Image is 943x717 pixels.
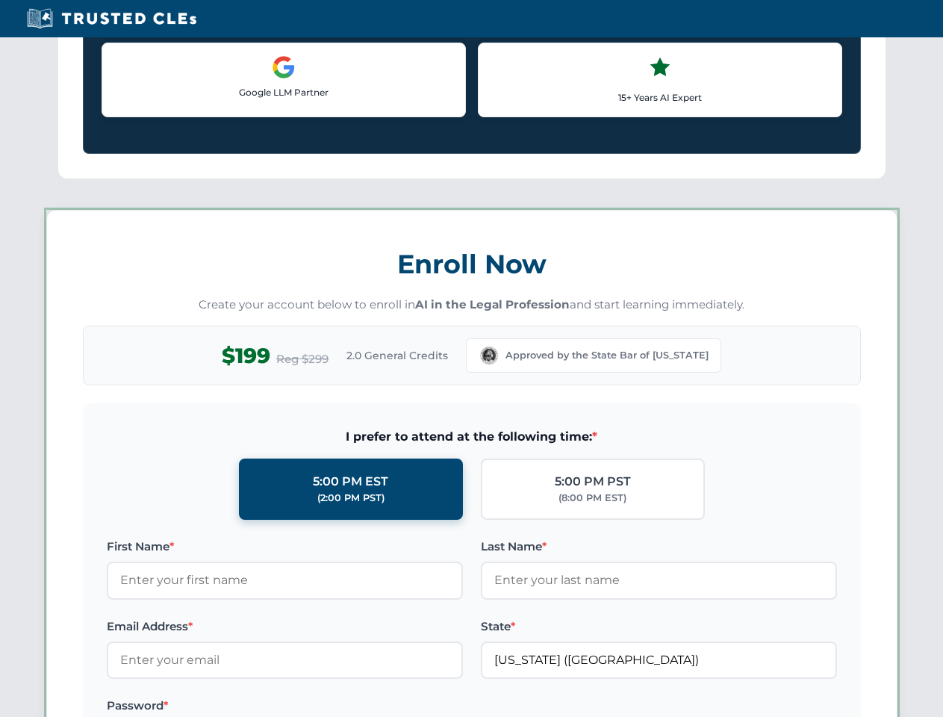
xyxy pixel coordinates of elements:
label: First Name [107,538,463,556]
div: (8:00 PM EST) [558,491,626,506]
label: Password [107,697,463,715]
strong: AI in the Legal Profession [415,297,570,311]
p: Create your account below to enroll in and start learning immediately. [83,297,861,314]
input: Washington (WA) [481,642,837,679]
input: Enter your last name [481,562,837,599]
span: $199 [222,339,270,373]
img: Washington Bar [479,345,499,366]
h3: Enroll Now [83,240,861,288]
input: Enter your email [107,642,463,679]
label: State [481,618,837,636]
div: (2:00 PM PST) [317,491,385,506]
img: Trusted CLEs [22,7,201,30]
p: 15+ Years AI Expert [491,90,830,105]
img: Google [272,55,296,79]
span: I prefer to attend at the following time: [107,427,837,447]
label: Email Address [107,618,463,636]
div: 5:00 PM EST [313,472,388,491]
input: Enter your first name [107,562,463,599]
span: Approved by the State Bar of [US_STATE] [505,348,709,363]
span: 2.0 General Credits [346,347,448,364]
div: 5:00 PM PST [555,472,631,491]
span: Reg $299 [276,350,329,368]
p: Google LLM Partner [114,85,453,99]
label: Last Name [481,538,837,556]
